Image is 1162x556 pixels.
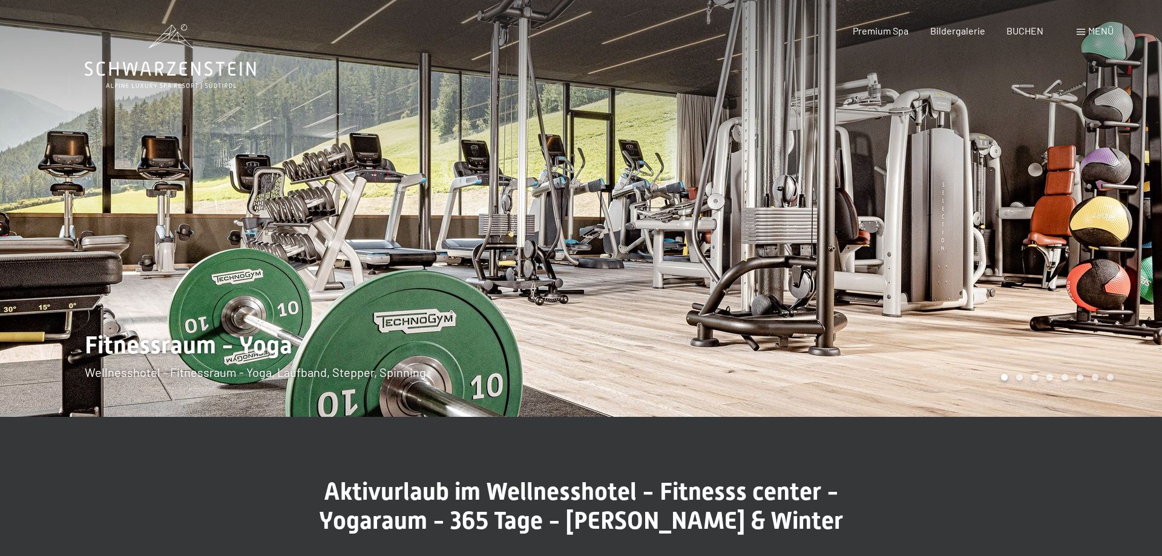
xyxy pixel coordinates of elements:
div: Carousel Page 3 [1031,374,1038,381]
div: Carousel Page 6 [1077,374,1083,381]
a: Bildergalerie [930,25,985,36]
div: Carousel Page 8 [1107,374,1114,381]
span: Menü [1088,25,1114,36]
div: Carousel Page 4 [1046,374,1053,381]
a: Premium Spa [853,25,908,36]
div: Carousel Page 2 [1016,374,1023,381]
div: Carousel Page 7 [1092,374,1098,381]
div: Carousel Page 1 (Current Slide) [1001,374,1008,381]
div: Carousel Pagination [997,374,1114,381]
div: Carousel Page 5 [1062,374,1068,381]
span: Aktivurlaub im Wellnesshotel - Fitnesss center - Yogaraum - 365 Tage - [PERSON_NAME] & Winter [319,477,843,535]
a: BUCHEN [1006,25,1043,36]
